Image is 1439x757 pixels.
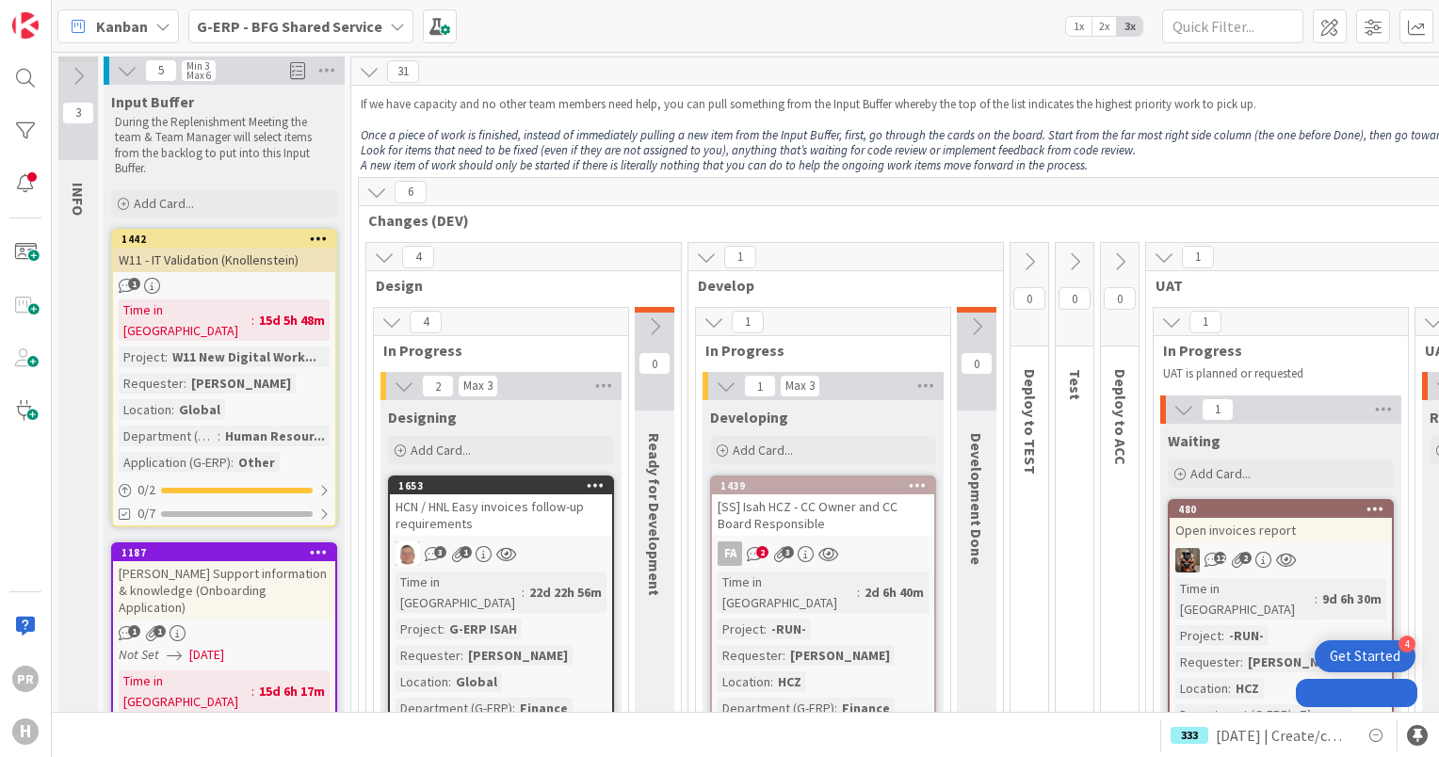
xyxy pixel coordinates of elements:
span: In Progress [383,341,605,360]
div: Other [234,452,280,473]
span: : [783,645,785,666]
div: Project [119,346,165,367]
span: 3 [434,546,446,558]
div: Open Get Started checklist, remaining modules: 4 [1315,640,1415,672]
a: 1442W11 - IT Validation (Knollenstein)Time in [GEOGRAPHIC_DATA]:15d 5h 48mProject:W11 New Digital... [111,229,337,527]
span: 1 [460,546,472,558]
div: 15d 6h 17m [254,681,330,701]
div: 4 [1399,636,1415,652]
div: Max 3 [785,381,815,391]
div: Open invoices report [1170,518,1392,542]
b: G-ERP - BFG Shared Service [197,17,382,36]
div: [PERSON_NAME] [463,645,573,666]
span: Add Card... [1190,465,1251,482]
span: Deploy to TEST [1021,369,1040,475]
div: 1439 [720,479,934,492]
span: 1 [1202,398,1234,421]
span: [DATE] [189,645,224,665]
span: : [184,373,186,394]
i: Not Set [119,646,159,663]
span: 12 [1214,552,1226,564]
div: Max 6 [186,71,211,80]
div: Human Resour... [220,426,330,446]
div: 9d 6h 30m [1318,588,1386,609]
span: 2x [1091,17,1117,36]
span: 3 [62,102,94,124]
div: 480 [1178,503,1392,516]
span: Developing [710,408,788,427]
div: Time in [GEOGRAPHIC_DATA] [1175,578,1315,620]
span: Kanban [96,15,148,38]
span: 1x [1066,17,1091,36]
div: 1439 [712,477,934,494]
div: Time in [GEOGRAPHIC_DATA] [119,299,251,341]
span: : [770,671,773,692]
div: Location [718,671,770,692]
div: 1653 [390,477,612,494]
span: 0 [961,352,993,375]
span: : [1315,588,1318,609]
span: Design [376,276,657,295]
div: 1187[PERSON_NAME] Support information & knowledge (Onboarding Application) [113,544,335,620]
div: 1653 [398,479,612,492]
span: : [522,582,525,603]
span: : [251,310,254,330]
div: -RUN- [767,619,811,639]
div: 2d 6h 40m [860,582,929,603]
div: Time in [GEOGRAPHIC_DATA] [396,572,522,613]
span: 1 [1189,311,1221,333]
span: In Progress [705,341,927,360]
span: 2 [1239,552,1252,564]
span: 0 [1013,287,1045,310]
span: 0 [639,352,671,375]
div: Global [451,671,502,692]
span: 2 [422,375,454,397]
div: Global [174,399,225,420]
span: 1 [732,311,764,333]
div: Requester [119,373,184,394]
span: : [251,681,254,701]
span: 3 [782,546,794,558]
div: Department (G-ERP) [119,426,218,446]
div: Requester [1175,652,1240,672]
div: Max 3 [463,381,493,391]
span: In Progress [1163,341,1384,360]
span: : [218,426,220,446]
div: Time in [GEOGRAPHIC_DATA] [119,670,251,712]
span: 0 [1059,287,1091,310]
div: Application (G-ERP) [119,452,231,473]
span: : [512,698,515,718]
span: Input Buffer [111,92,194,111]
div: [SS] Isah HCZ - CC Owner and CC Board Responsible [712,494,934,536]
span: INFO [69,183,88,216]
span: 6 [395,181,427,203]
div: HCZ [773,671,806,692]
span: Deploy to ACC [1111,369,1130,465]
div: Finance [515,698,573,718]
span: 0 [1104,287,1136,310]
span: 0 / 2 [137,480,155,500]
div: 1187 [121,546,335,559]
div: Project [718,619,764,639]
div: G-ERP ISAH [445,619,522,639]
em: Look for items that need to be fixed (even if they are not assigned to you), anything that’s wait... [361,142,1136,158]
span: 1 [744,375,776,397]
div: 1653HCN / HNL Easy invoices follow-up requirements [390,477,612,536]
span: 1 [724,246,756,268]
div: HCN / HNL Easy invoices follow-up requirements [390,494,612,536]
div: Location [396,671,448,692]
span: 1 [1182,246,1214,268]
span: [DATE] | Create/collate overview of Facility applications [1216,724,1350,747]
span: Add Card... [134,195,194,212]
div: 1442 [113,231,335,248]
img: lD [396,541,420,566]
div: Requester [718,645,783,666]
span: : [834,698,837,718]
div: -RUN- [1224,625,1269,646]
div: HCZ [1231,678,1264,699]
span: 0/7 [137,504,155,523]
div: Department (G-ERP) [1175,704,1292,725]
div: Department (G-ERP) [396,698,512,718]
div: W11 - IT Validation (Knollenstein) [113,248,335,272]
div: H [12,718,39,745]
